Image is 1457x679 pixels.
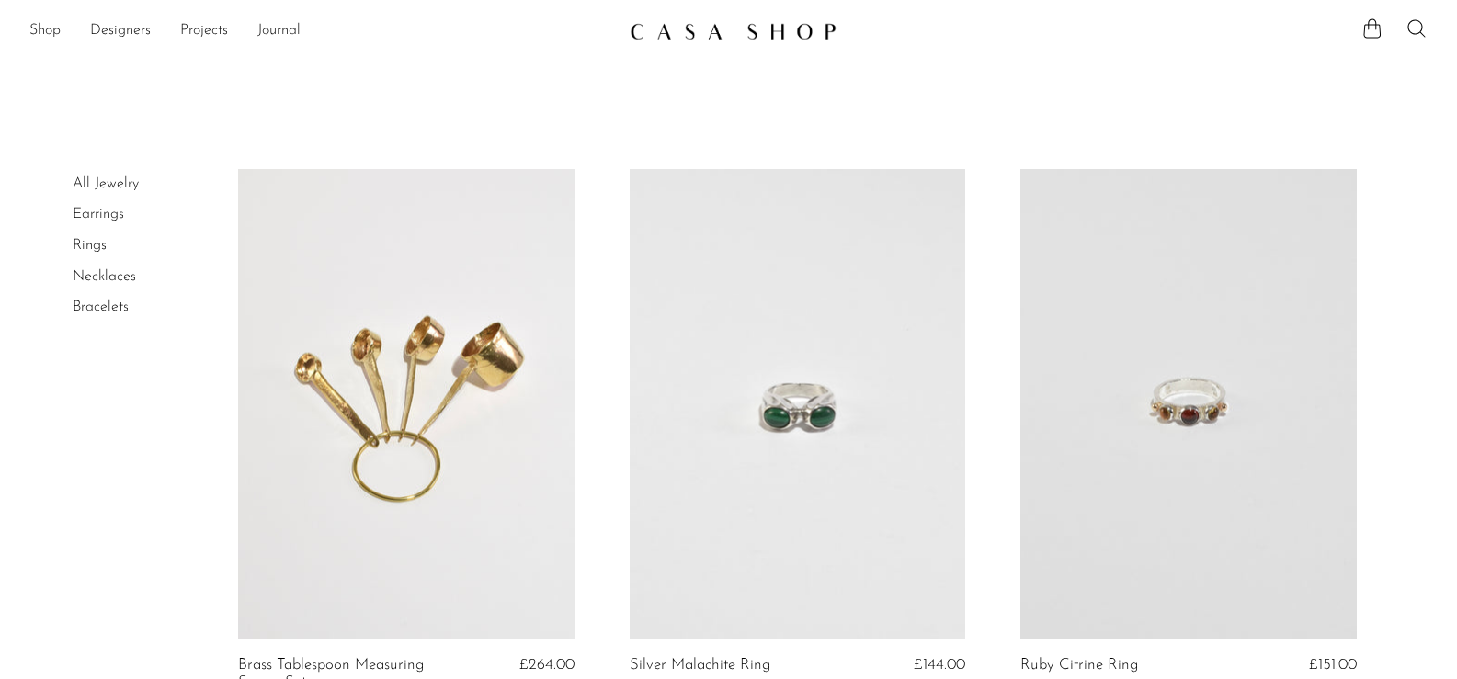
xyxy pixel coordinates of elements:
ul: NEW HEADER MENU [29,16,615,47]
a: Designers [90,19,151,43]
a: Silver Malachite Ring [630,657,770,673]
a: Shop [29,19,61,43]
nav: Desktop navigation [29,16,615,47]
span: £144.00 [914,657,965,673]
a: All Jewelry [73,176,139,191]
a: Ruby Citrine Ring [1020,657,1138,673]
a: Earrings [73,207,124,221]
a: Bracelets [73,300,129,314]
a: Necklaces [73,269,136,284]
a: Rings [73,238,107,253]
a: Projects [180,19,228,43]
a: Journal [257,19,301,43]
span: £151.00 [1309,657,1357,673]
span: £264.00 [519,657,575,673]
